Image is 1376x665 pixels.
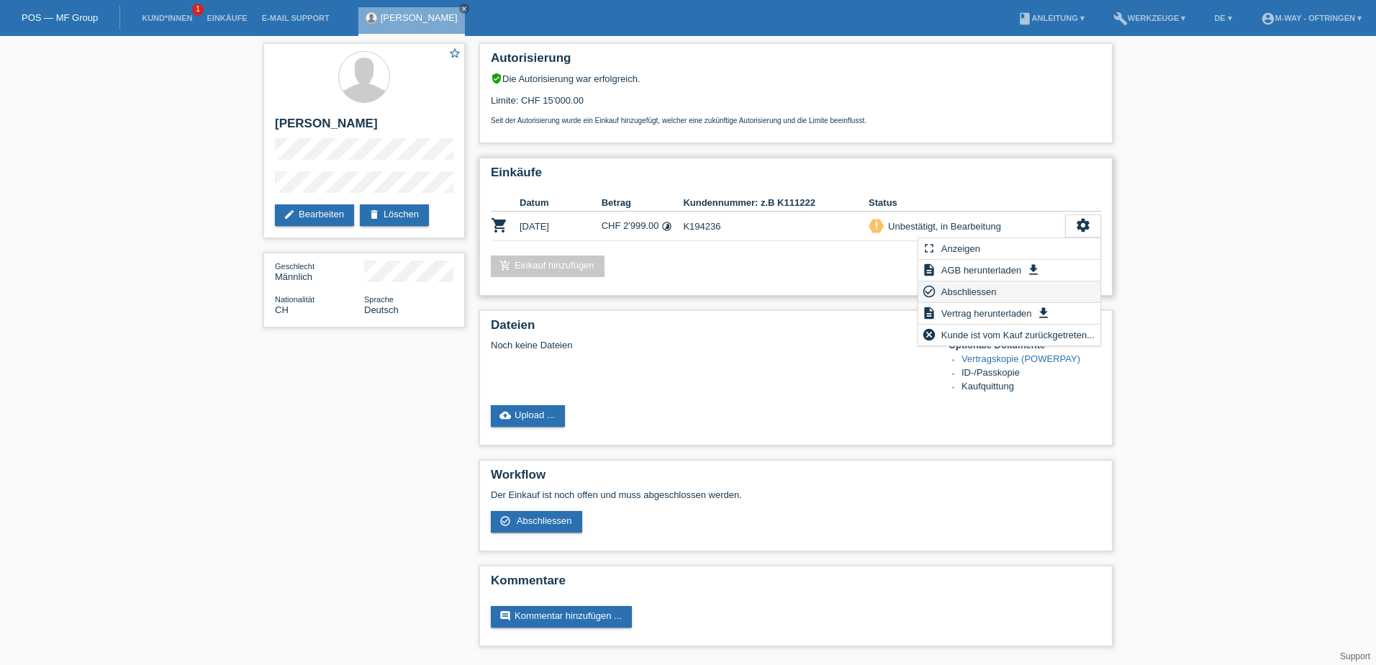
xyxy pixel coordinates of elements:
th: Betrag [602,194,684,212]
a: [PERSON_NAME] [381,12,458,23]
a: deleteLöschen [360,204,429,226]
a: Einkäufe [199,14,254,22]
div: Noch keine Dateien [491,340,931,350]
a: bookAnleitung ▾ [1010,14,1092,22]
span: 1 [192,4,204,16]
h2: Einkäufe [491,166,1101,187]
span: Anzeigen [939,240,982,257]
i: close [461,5,468,12]
h2: [PERSON_NAME] [275,117,453,138]
span: Sprache [364,295,394,304]
li: Kaufquittung [961,381,1101,394]
i: edit [284,209,295,220]
a: close [459,4,469,14]
i: comment [499,610,511,622]
a: Support [1340,651,1370,661]
i: settings [1075,217,1091,233]
a: Vertragskopie (POWERPAY) [961,353,1080,364]
i: account_circle [1261,12,1275,26]
h2: Dateien [491,318,1101,340]
span: Geschlecht [275,262,314,271]
a: check_circle_outline Abschliessen [491,511,582,533]
i: get_app [1026,263,1041,277]
p: Seit der Autorisierung wurde ein Einkauf hinzugefügt, welcher eine zukünftige Autorisierung und d... [491,117,1101,125]
td: CHF 2'999.00 [602,212,684,241]
i: delete [368,209,380,220]
h2: Workflow [491,468,1101,489]
a: account_circlem-way - Oftringen ▾ [1254,14,1369,22]
i: build [1113,12,1128,26]
li: ID-/Passkopie [961,367,1101,381]
a: cloud_uploadUpload ... [491,405,565,427]
i: fullscreen [922,241,936,255]
i: add_shopping_cart [499,260,511,271]
span: Abschliessen [517,515,572,526]
a: E-Mail Support [255,14,337,22]
th: Kundennummer: z.B K111222 [683,194,869,212]
td: [DATE] [520,212,602,241]
i: check_circle_outline [922,284,936,299]
th: Status [869,194,1065,212]
i: priority_high [872,220,882,230]
span: AGB herunterladen [939,261,1023,279]
i: description [922,263,936,277]
span: Schweiz [275,304,289,315]
h2: Kommentare [491,574,1101,595]
span: Deutsch [364,304,399,315]
div: Unbestätigt, in Bearbeitung [884,219,1001,234]
a: DE ▾ [1207,14,1239,22]
div: Die Autorisierung war erfolgreich. [491,73,1101,84]
a: buildWerkzeuge ▾ [1106,14,1193,22]
h2: Autorisierung [491,51,1101,73]
i: Fixe Raten (24 Raten) [661,221,672,232]
a: POS — MF Group [22,12,98,23]
p: Der Einkauf ist noch offen und muss abgeschlossen werden. [491,489,1101,500]
i: verified_user [491,73,502,84]
th: Datum [520,194,602,212]
div: Männlich [275,261,364,282]
i: star_border [448,47,461,60]
i: check_circle_outline [499,515,511,527]
i: cloud_upload [499,410,511,421]
td: K194236 [683,212,869,241]
i: book [1018,12,1032,26]
a: editBearbeiten [275,204,354,226]
a: add_shopping_cartEinkauf hinzufügen [491,255,605,277]
span: Nationalität [275,295,314,304]
i: POSP00028263 [491,217,508,234]
span: Abschliessen [939,283,999,300]
a: commentKommentar hinzufügen ... [491,606,632,628]
a: star_border [448,47,461,62]
div: Limite: CHF 15'000.00 [491,84,1101,125]
a: Kund*innen [135,14,199,22]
